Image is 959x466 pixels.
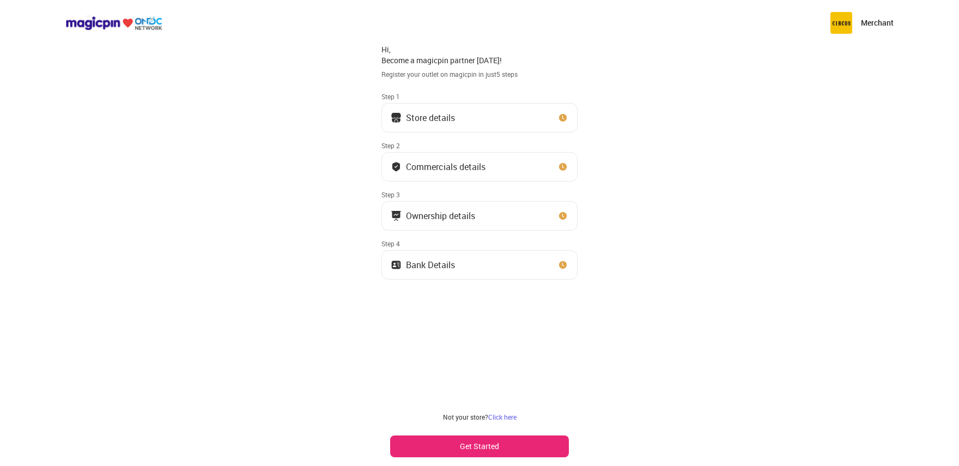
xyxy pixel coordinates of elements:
[381,250,578,280] button: Bank Details
[381,152,578,181] button: Commercials details
[557,259,568,270] img: clock_icon_new.67dbf243.svg
[391,259,402,270] img: ownership_icon.37569ceb.svg
[391,112,402,123] img: storeIcon.9b1f7264.svg
[861,17,894,28] p: Merchant
[381,103,578,132] button: Store details
[830,12,852,34] img: circus.b677b59b.png
[406,115,455,120] div: Store details
[406,262,455,268] div: Bank Details
[488,413,517,421] a: Click here
[391,161,402,172] img: bank_details_tick.fdc3558c.svg
[406,213,475,219] div: Ownership details
[557,161,568,172] img: clock_icon_new.67dbf243.svg
[390,435,569,457] button: Get Started
[557,112,568,123] img: clock_icon_new.67dbf243.svg
[557,210,568,221] img: clock_icon_new.67dbf243.svg
[381,190,578,199] div: Step 3
[65,16,162,31] img: ondc-logo-new-small.8a59708e.svg
[381,201,578,231] button: Ownership details
[406,164,485,170] div: Commercials details
[381,44,578,65] div: Hi, Become a magicpin partner [DATE]!
[381,92,578,101] div: Step 1
[443,413,488,421] span: Not your store?
[381,141,578,150] div: Step 2
[391,210,402,221] img: commercials_icon.983f7837.svg
[381,239,578,248] div: Step 4
[381,70,578,79] div: Register your outlet on magicpin in just 5 steps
